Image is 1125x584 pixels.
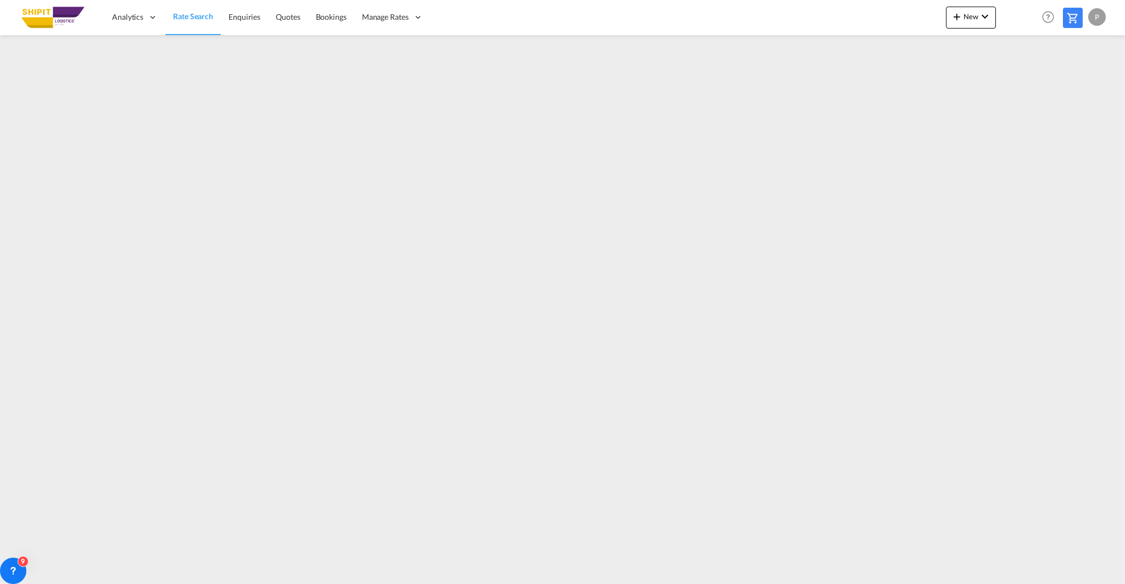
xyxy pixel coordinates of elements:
[16,5,91,30] img: b70fe0906c5511ee9ba1a169c51233c0.png
[362,12,409,23] span: Manage Rates
[1088,8,1106,26] div: P
[978,10,992,23] md-icon: icon-chevron-down
[112,12,143,23] span: Analytics
[229,12,260,21] span: Enquiries
[316,12,347,21] span: Bookings
[1039,8,1063,27] div: Help
[1039,8,1057,26] span: Help
[276,12,300,21] span: Quotes
[173,12,213,21] span: Rate Search
[950,10,964,23] md-icon: icon-plus 400-fg
[946,7,996,29] button: icon-plus 400-fgNewicon-chevron-down
[950,12,992,21] span: New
